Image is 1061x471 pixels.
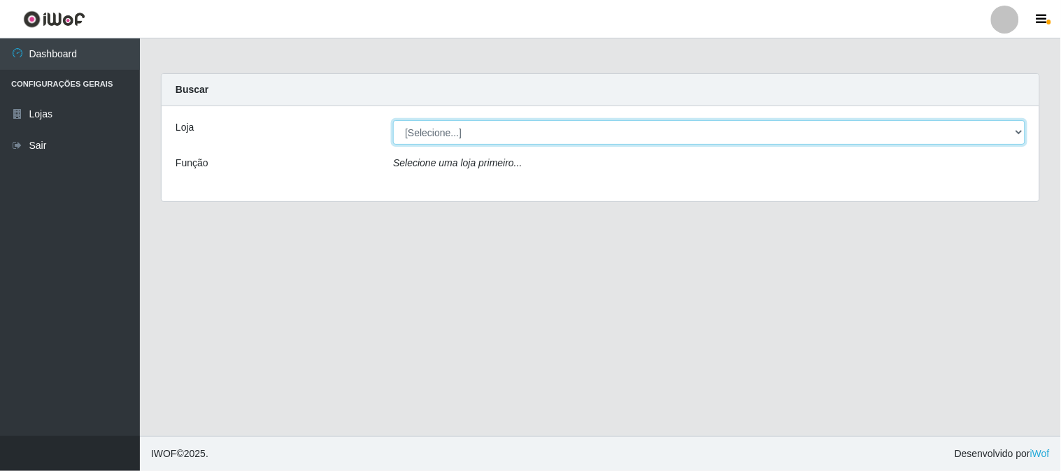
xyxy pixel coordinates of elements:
[1030,448,1050,459] a: iWof
[151,448,177,459] span: IWOF
[393,157,522,168] i: Selecione uma loja primeiro...
[176,156,208,171] label: Função
[151,447,208,461] span: © 2025 .
[23,10,85,28] img: CoreUI Logo
[176,84,208,95] strong: Buscar
[176,120,194,135] label: Loja
[955,447,1050,461] span: Desenvolvido por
